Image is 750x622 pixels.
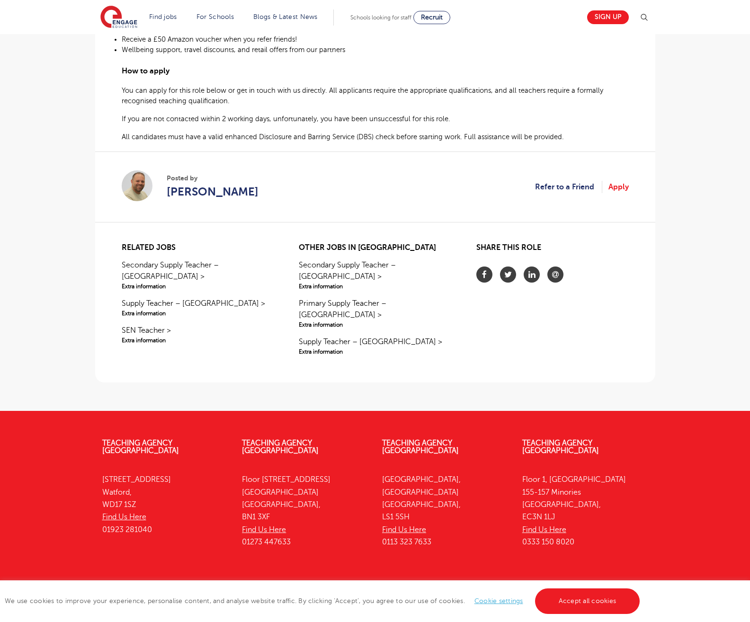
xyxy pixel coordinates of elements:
[382,439,459,455] a: Teaching Agency [GEOGRAPHIC_DATA]
[122,309,274,318] span: Extra information
[122,67,170,75] span: How to apply
[102,513,146,521] a: Find Us Here
[122,46,345,53] span: Wellbeing support, travel discounts, and retail offers from our partners
[522,439,599,455] a: Teaching Agency [GEOGRAPHIC_DATA]
[149,13,177,20] a: Find jobs
[299,282,451,291] span: Extra information
[242,525,286,534] a: Find Us Here
[122,243,274,252] h2: Related jobs
[299,336,451,356] a: Supply Teacher – [GEOGRAPHIC_DATA] >Extra information
[122,36,297,43] span: Receive a £50 Amazon voucher when you refer friends!
[102,473,228,535] p: [STREET_ADDRESS] Watford, WD17 1SZ 01923 281040
[167,173,259,183] span: Posted by
[196,13,234,20] a: For Schools
[122,259,274,291] a: Secondary Supply Teacher – [GEOGRAPHIC_DATA] >Extra information
[382,525,426,534] a: Find Us Here
[608,181,629,193] a: Apply
[299,259,451,291] a: Secondary Supply Teacher – [GEOGRAPHIC_DATA] >Extra information
[122,336,274,345] span: Extra information
[382,473,508,548] p: [GEOGRAPHIC_DATA], [GEOGRAPHIC_DATA] [GEOGRAPHIC_DATA], LS1 5SH 0113 323 7633
[299,320,451,329] span: Extra information
[476,243,628,257] h2: Share this role
[299,243,451,252] h2: Other jobs in [GEOGRAPHIC_DATA]
[421,14,443,21] span: Recruit
[242,439,319,455] a: Teaching Agency [GEOGRAPHIC_DATA]
[122,298,274,318] a: Supply Teacher – [GEOGRAPHIC_DATA] >Extra information
[122,115,450,123] span: If you are not contacted within 2 working days, unfortunately, you have been unsuccessful for thi...
[102,439,179,455] a: Teaching Agency [GEOGRAPHIC_DATA]
[522,525,566,534] a: Find Us Here
[350,14,411,21] span: Schools looking for staff
[242,473,368,548] p: Floor [STREET_ADDRESS] [GEOGRAPHIC_DATA] [GEOGRAPHIC_DATA], BN1 3XF 01273 447633
[167,183,259,200] a: [PERSON_NAME]
[474,597,523,604] a: Cookie settings
[535,181,602,193] a: Refer to a Friend
[5,597,642,604] span: We use cookies to improve your experience, personalise content, and analyse website traffic. By c...
[253,13,318,20] a: Blogs & Latest News
[587,10,629,24] a: Sign up
[299,298,451,329] a: Primary Supply Teacher – [GEOGRAPHIC_DATA] >Extra information
[122,133,564,141] span: All candidates must have a valid enhanced Disclosure and Barring Service (DBS) check before start...
[413,11,450,24] a: Recruit
[122,87,603,105] span: You can apply for this role below or get in touch with us directly. All applicants require the ap...
[122,325,274,345] a: SEN Teacher >Extra information
[299,347,451,356] span: Extra information
[535,588,640,614] a: Accept all cookies
[522,473,648,548] p: Floor 1, [GEOGRAPHIC_DATA] 155-157 Minories [GEOGRAPHIC_DATA], EC3N 1LJ 0333 150 8020
[100,6,137,29] img: Engage Education
[122,282,274,291] span: Extra information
